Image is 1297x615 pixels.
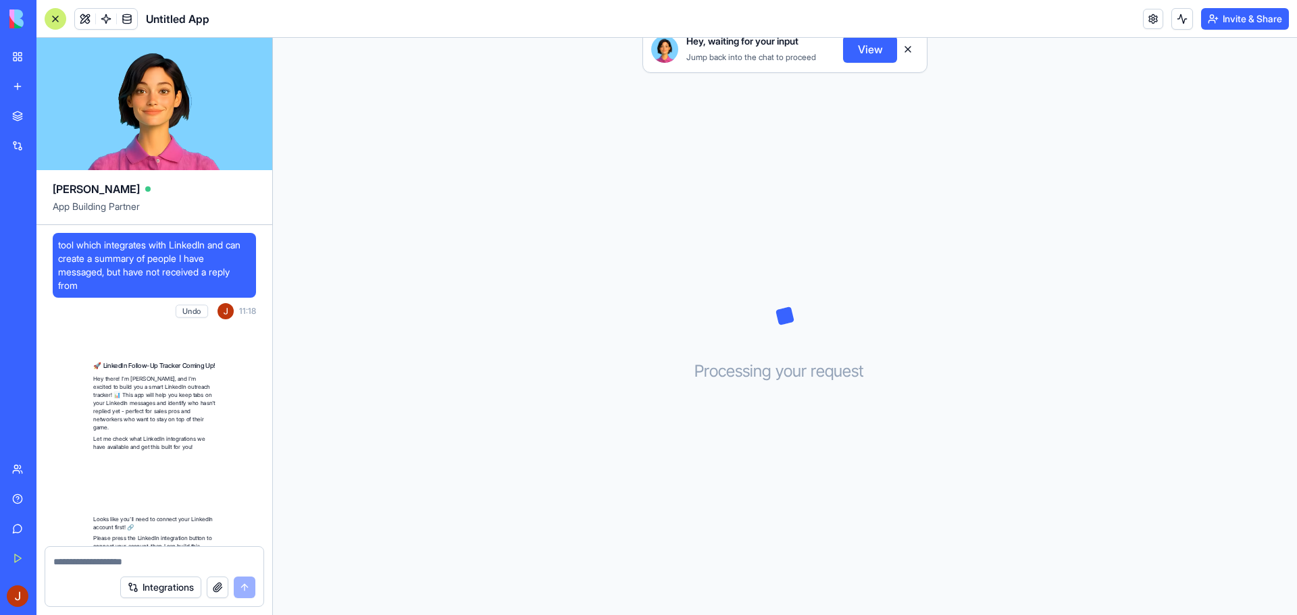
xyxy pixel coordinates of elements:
[146,11,209,27] span: Untitled App
[53,200,256,224] span: App Building Partner
[686,52,816,62] span: Jump back into the chat to proceed
[651,36,678,63] img: Ella_00000_wcx2te.png
[176,305,208,318] button: Undo
[53,181,140,197] span: [PERSON_NAME]
[686,34,798,48] span: Hey, waiting for your input
[239,306,256,317] span: 11:18
[9,9,93,28] img: logo
[1201,8,1289,30] button: Invite & Share
[93,535,215,583] p: Please press the LinkedIn integration button to connect your account, then I can build this aweso...
[58,238,251,292] span: tool which integrates with LinkedIn and can create a summary of people I have messaged, but have ...
[218,303,234,319] img: ACg8ocKlCr3eRIIwnQZ-eLZwATkYLXccuoVZYYhW7ir2jwaB4sqGQQ=s96-c
[93,375,215,432] p: Hey there! I'm [PERSON_NAME], and I'm excited to build you a smart LinkedIn outreach tracker! 📊 T...
[93,435,215,452] p: Let me check what LinkedIn integrations we have available and get this built for you!
[7,585,28,607] img: ACg8ocKlCr3eRIIwnQZ-eLZwATkYLXccuoVZYYhW7ir2jwaB4sqGQQ=s96-c
[93,515,215,531] p: Looks like you'll need to connect your LinkedIn account first! 🔗
[694,360,876,382] h3: Processing your request
[93,360,215,370] h2: 🚀 LinkedIn Follow-Up Tracker Coming Up!
[843,36,897,63] button: View
[120,577,201,598] button: Integrations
